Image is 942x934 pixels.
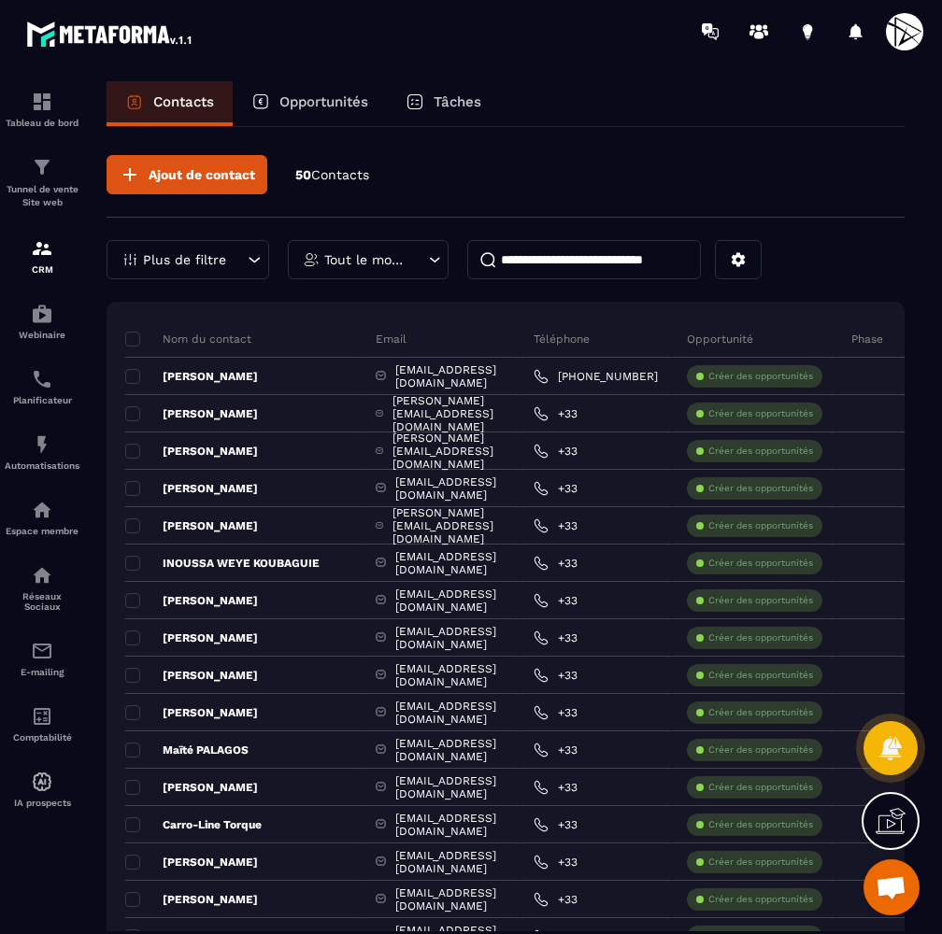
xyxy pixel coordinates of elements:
p: Créer des opportunités [708,818,813,831]
a: +33 [534,593,578,608]
p: Tableau de bord [5,118,79,128]
p: [PERSON_NAME] [125,630,258,645]
img: formation [31,237,53,260]
p: Carro-Line Torque [125,817,262,832]
a: +33 [534,892,578,907]
a: +33 [534,481,578,496]
p: Tunnel de vente Site web [5,183,79,209]
a: formationformationTunnel de vente Site web [5,142,79,223]
img: scheduler [31,368,53,390]
img: automations [31,771,53,793]
span: Ajout de contact [149,165,255,184]
p: Plus de filtre [143,253,226,266]
p: Email [376,332,407,347]
p: Créer des opportunités [708,519,813,532]
a: +33 [534,743,578,757]
p: Créer des opportunités [708,856,813,869]
p: Créer des opportunités [708,669,813,682]
p: [PERSON_NAME] [125,593,258,608]
p: Contacts [153,93,214,110]
p: 50 [295,166,369,184]
a: formationformationTableau de bord [5,77,79,142]
p: Créer des opportunités [708,445,813,458]
p: Créer des opportunités [708,370,813,383]
a: +33 [534,630,578,645]
a: schedulerschedulerPlanificateur [5,354,79,419]
img: automations [31,303,53,325]
p: Tout le monde [324,253,407,266]
p: Créer des opportunités [708,557,813,570]
div: Ouvrir le chat [863,859,920,915]
a: +33 [534,668,578,683]
p: Maïté PALAGOS [125,743,249,757]
p: Planificateur [5,395,79,405]
img: email [31,640,53,662]
p: Tâches [434,93,481,110]
p: Créer des opportunités [708,594,813,607]
img: social-network [31,564,53,587]
a: +33 [534,518,578,533]
a: +33 [534,817,578,832]
img: formation [31,91,53,113]
a: +33 [534,855,578,870]
a: emailemailE-mailing [5,626,79,691]
p: Créer des opportunités [708,631,813,644]
p: Créer des opportunités [708,482,813,495]
a: social-networksocial-networkRéseaux Sociaux [5,550,79,626]
img: automations [31,433,53,456]
a: formationformationCRM [5,223,79,289]
p: [PERSON_NAME] [125,892,258,907]
p: Réseaux Sociaux [5,591,79,612]
img: automations [31,499,53,521]
p: Opportunités [279,93,368,110]
p: [PERSON_NAME] [125,855,258,870]
p: Nom du contact [125,332,251,347]
img: accountant [31,705,53,728]
p: [PERSON_NAME] [125,668,258,683]
p: Comptabilité [5,732,79,743]
p: CRM [5,264,79,275]
img: logo [26,17,194,50]
p: INOUSSA WEYE KOUBAGUIE [125,556,320,571]
p: Créer des opportunités [708,743,813,757]
p: [PERSON_NAME] [125,406,258,421]
a: +33 [534,780,578,795]
a: automationsautomationsEspace membre [5,485,79,550]
p: [PERSON_NAME] [125,369,258,384]
a: automationsautomationsAutomatisations [5,419,79,485]
a: +33 [534,705,578,720]
a: accountantaccountantComptabilité [5,691,79,757]
a: +33 [534,556,578,571]
p: Créer des opportunités [708,407,813,420]
a: +33 [534,444,578,459]
img: formation [31,156,53,178]
p: [PERSON_NAME] [125,481,258,496]
p: Espace membre [5,526,79,536]
p: Webinaire [5,330,79,340]
p: Téléphone [534,332,590,347]
a: [PHONE_NUMBER] [534,369,658,384]
p: [PERSON_NAME] [125,705,258,720]
p: Créer des opportunités [708,893,813,906]
a: Contacts [107,81,233,126]
p: [PERSON_NAME] [125,444,258,459]
a: automationsautomationsWebinaire [5,289,79,354]
p: Créer des opportunités [708,706,813,719]
button: Ajout de contact [107,155,267,194]
p: Créer des opportunités [708,781,813,794]
p: [PERSON_NAME] [125,518,258,533]
p: IA prospects [5,798,79,808]
p: E-mailing [5,667,79,677]
p: [PERSON_NAME] [125,780,258,795]
p: Automatisations [5,460,79,471]
p: Phase [851,332,883,347]
a: Tâches [387,81,500,126]
span: Contacts [311,167,369,182]
a: Opportunités [233,81,387,126]
a: +33 [534,406,578,421]
p: Opportunité [687,332,753,347]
